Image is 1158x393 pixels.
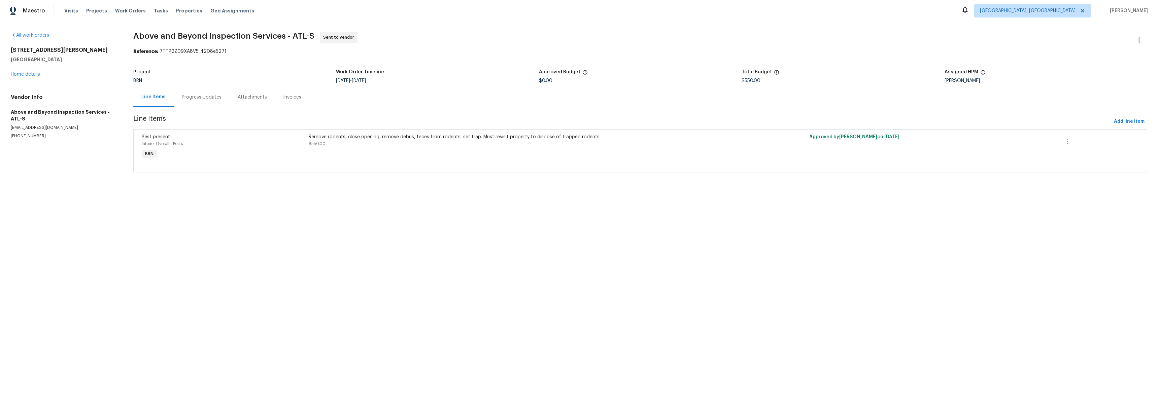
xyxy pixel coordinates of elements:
[11,56,117,63] h5: [GEOGRAPHIC_DATA]
[182,94,222,101] div: Progress Updates
[133,48,1147,55] div: 7TTP2Z09XA8V5-4208e5271
[115,7,146,14] span: Work Orders
[64,7,78,14] span: Visits
[11,133,117,139] p: [PHONE_NUMBER]
[176,7,202,14] span: Properties
[980,70,986,78] span: The hpm assigned to this work order.
[11,109,117,122] h5: Above and Beyond Inspection Services - ATL-S
[142,142,183,146] span: Interior Overall - Pests
[11,72,40,77] a: Home details
[980,7,1076,14] span: [GEOGRAPHIC_DATA], [GEOGRAPHIC_DATA]
[309,134,722,140] div: Remove rodents, close opening, remove debris, feces from rodents, set trap. Must revisit property...
[238,94,267,101] div: Attachments
[742,70,772,74] h5: Total Budget
[142,150,156,157] span: BRN
[945,70,978,74] h5: Assigned HPM
[133,70,151,74] h5: Project
[336,78,350,83] span: [DATE]
[11,33,49,38] a: All work orders
[133,115,1111,128] span: Line Items
[1111,115,1147,128] button: Add line item
[539,78,552,83] span: $0.00
[809,135,899,139] span: Approved by [PERSON_NAME] on
[336,70,384,74] h5: Work Order Timeline
[133,78,142,83] span: BRN
[141,94,166,100] div: Line Items
[11,47,117,53] h2: [STREET_ADDRESS][PERSON_NAME]
[210,7,254,14] span: Geo Assignments
[774,70,779,78] span: The total cost of line items that have been proposed by Opendoor. This sum includes line items th...
[309,142,326,146] span: $550.00
[352,78,366,83] span: [DATE]
[133,49,158,54] b: Reference:
[11,125,117,131] p: [EMAIL_ADDRESS][DOMAIN_NAME]
[884,135,899,139] span: [DATE]
[86,7,107,14] span: Projects
[742,78,760,83] span: $550.00
[945,78,1147,83] div: [PERSON_NAME]
[539,70,580,74] h5: Approved Budget
[582,70,588,78] span: The total cost of line items that have been approved by both Opendoor and the Trade Partner. This...
[154,8,168,13] span: Tasks
[283,94,301,101] div: Invoices
[133,32,314,40] span: Above and Beyond Inspection Services - ATL-S
[11,94,117,101] h4: Vendor Info
[336,78,366,83] span: -
[142,135,170,139] span: Pest present
[23,7,45,14] span: Maestro
[323,34,357,41] span: Sent to vendor
[1114,117,1145,126] span: Add line item
[1107,7,1148,14] span: [PERSON_NAME]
